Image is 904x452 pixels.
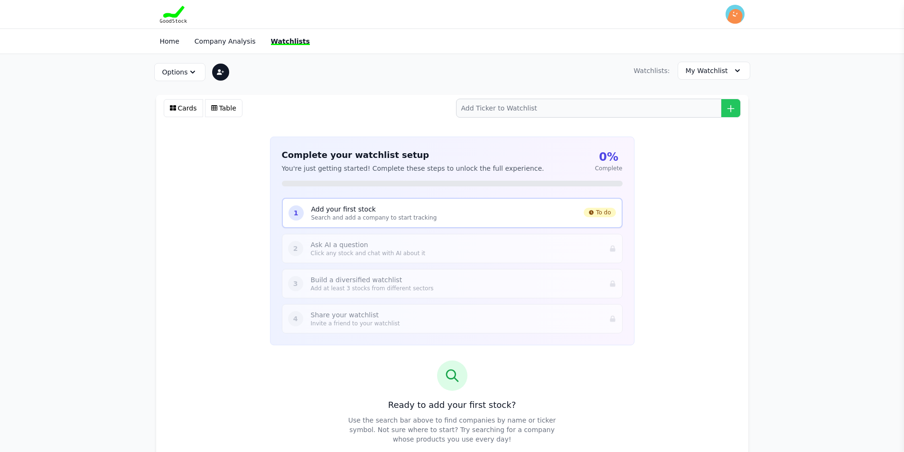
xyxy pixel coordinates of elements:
button: Table [205,99,242,117]
span: 1 [294,208,298,218]
button: Options [154,63,205,81]
p: You're just getting started! Complete these steps to unlock the full experience. [282,164,544,173]
p: Search and add a company to start tracking [311,214,577,221]
span: 4 [293,314,298,323]
a: Watchlists [271,37,310,45]
span: My Watchlist [686,66,728,75]
p: Add at least 3 stocks from different sectors [311,285,601,292]
span: To do [584,208,615,217]
p: Share your watchlist [311,310,601,320]
p: Invite a friend to your watchlist [311,320,601,327]
a: Company Analysis [195,37,256,45]
p: Add your first stock [311,204,577,214]
img: invitee [726,5,745,24]
span: 3 [293,279,298,288]
p: Click any stock and chat with AI about it [311,249,601,257]
div: 0% [595,149,623,165]
span: Watchlists: [634,66,670,75]
p: Build a diversified watchlist [311,275,601,285]
span: 2 [293,244,298,253]
p: Ask AI a question [311,240,601,249]
p: Use the search bar above to find companies by name or ticker symbol. Not sure where to start? Try... [346,415,559,444]
input: Add Ticker to Watchlist [456,99,741,118]
div: Complete [595,165,623,172]
h3: Ready to add your first stock? [270,398,634,412]
a: Home [160,37,179,45]
h3: Complete your watchlist setup [282,148,544,162]
div: View toggle [164,99,242,117]
img: Goodstock Logo [160,6,187,23]
button: Cards [164,99,203,117]
button: My Watchlist [678,62,750,80]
